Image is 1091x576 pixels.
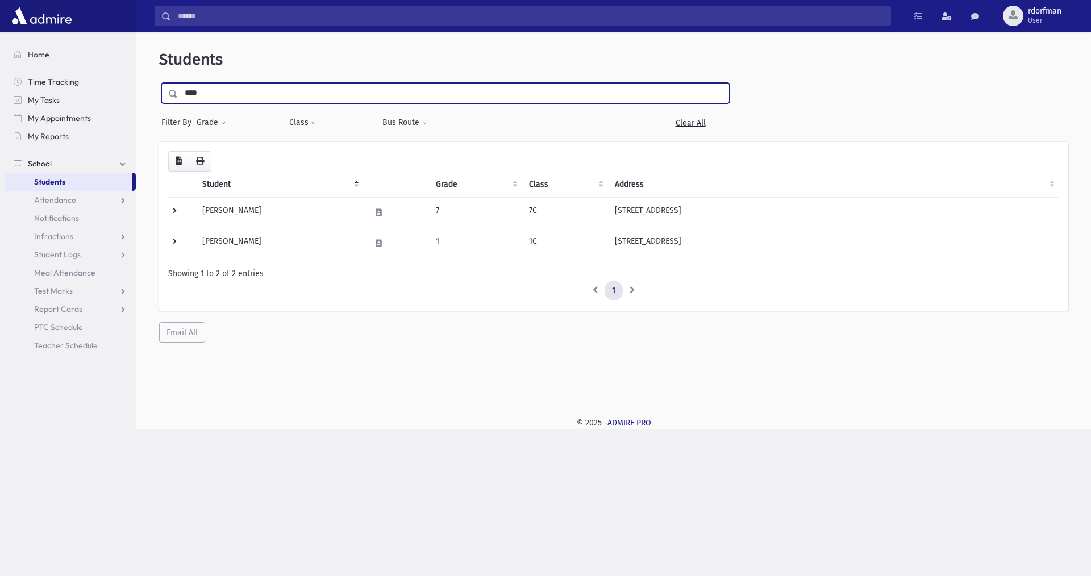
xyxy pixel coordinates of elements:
td: 1C [522,228,608,258]
a: School [5,155,136,173]
th: Class: activate to sort column ascending [522,172,608,198]
div: © 2025 - [155,417,1073,429]
button: Class [289,112,317,133]
span: Students [34,177,65,187]
span: Students [159,50,223,69]
button: Grade [196,112,227,133]
td: [PERSON_NAME] [195,197,363,228]
button: Bus Route [382,112,428,133]
a: PTC Schedule [5,318,136,336]
a: Home [5,45,136,64]
span: Infractions [34,231,73,241]
span: Notifications [34,213,79,223]
a: Attendance [5,191,136,209]
span: Teacher Schedule [34,340,98,350]
div: Showing 1 to 2 of 2 entries [168,268,1059,279]
td: 1 [429,228,522,258]
td: [STREET_ADDRESS] [608,228,1059,258]
a: Student Logs [5,245,136,264]
a: 1 [605,281,623,301]
th: Student: activate to sort column descending [195,172,363,198]
td: 7C [522,197,608,228]
a: Meal Attendance [5,264,136,282]
img: AdmirePro [9,5,74,27]
span: User [1028,16,1061,25]
span: School [28,158,52,169]
input: Search [171,6,890,26]
span: Filter By [161,116,196,128]
a: My Appointments [5,109,136,127]
span: Test Marks [34,286,73,296]
td: [PERSON_NAME] [195,228,363,258]
a: Time Tracking [5,73,136,91]
td: [STREET_ADDRESS] [608,197,1059,228]
button: Email All [159,322,205,343]
a: Students [5,173,132,191]
a: Report Cards [5,300,136,318]
a: My Reports [5,127,136,145]
button: Print [189,151,211,172]
a: Notifications [5,209,136,227]
span: Home [28,49,49,60]
th: Grade: activate to sort column ascending [429,172,522,198]
a: My Tasks [5,91,136,109]
span: Meal Attendance [34,268,95,278]
a: Test Marks [5,282,136,300]
button: CSV [168,151,189,172]
span: Attendance [34,195,76,205]
span: Time Tracking [28,77,79,87]
span: My Tasks [28,95,60,105]
span: rdorfman [1028,7,1061,16]
td: 7 [429,197,522,228]
span: Student Logs [34,249,81,260]
span: PTC Schedule [34,322,83,332]
span: Report Cards [34,304,82,314]
a: Infractions [5,227,136,245]
a: ADMIRE PRO [607,418,651,428]
a: Teacher Schedule [5,336,136,354]
span: My Appointments [28,113,91,123]
th: Address: activate to sort column ascending [608,172,1059,198]
a: Clear All [651,112,730,133]
span: My Reports [28,131,69,141]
